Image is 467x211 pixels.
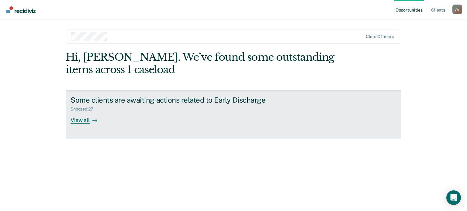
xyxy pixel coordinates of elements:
[452,5,462,14] div: J W
[71,96,284,104] div: Some clients are awaiting actions related to Early Discharge
[71,107,98,112] div: Snoozed : 27
[452,5,462,14] button: Profile dropdown button
[366,34,394,39] div: Clear officers
[66,90,401,138] a: Some clients are awaiting actions related to Early DischargeSnoozed:27View all
[6,6,36,13] img: Recidiviz
[66,51,334,76] div: Hi, [PERSON_NAME]. We’ve found some outstanding items across 1 caseload
[446,190,461,205] div: Open Intercom Messenger
[71,112,105,124] div: View all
